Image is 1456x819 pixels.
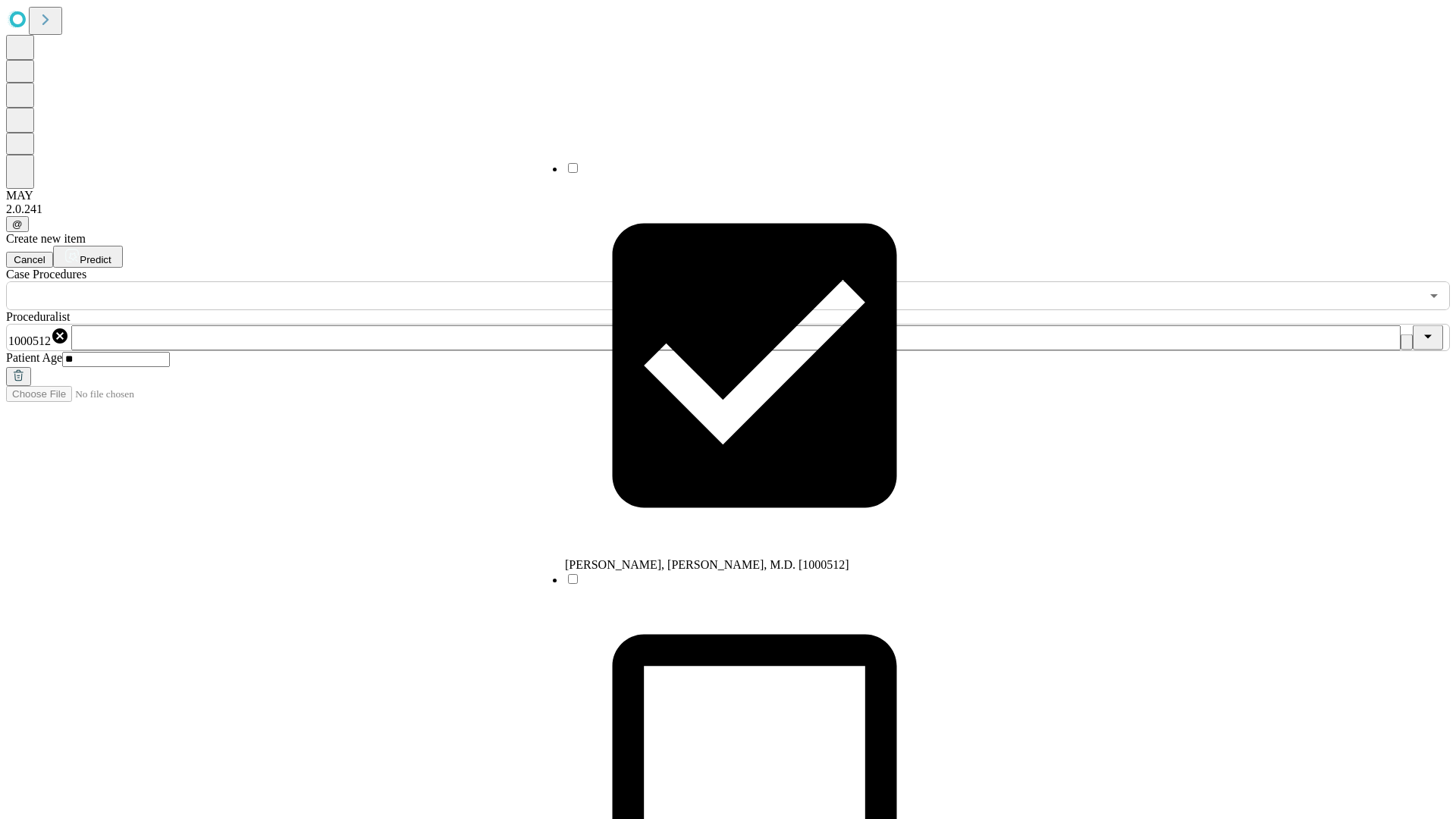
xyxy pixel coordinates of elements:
[6,232,86,245] span: Create new item
[6,252,53,268] button: Cancel
[80,254,111,265] span: Predict
[6,351,62,364] span: Patient Age
[6,310,70,323] span: Proceduralist
[6,268,86,281] span: Scheduled Procedure
[1401,334,1413,350] button: Clear
[8,327,69,348] div: 1000512
[6,216,29,232] button: @
[53,246,123,268] button: Predict
[6,189,1450,202] div: MAY
[1413,325,1443,350] button: Close
[6,202,1450,216] div: 2.0.241
[12,218,23,230] span: @
[1423,285,1445,306] button: Open
[14,254,45,265] span: Cancel
[8,334,51,347] span: 1000512
[565,558,849,571] span: [PERSON_NAME], [PERSON_NAME], M.D. [1000512]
